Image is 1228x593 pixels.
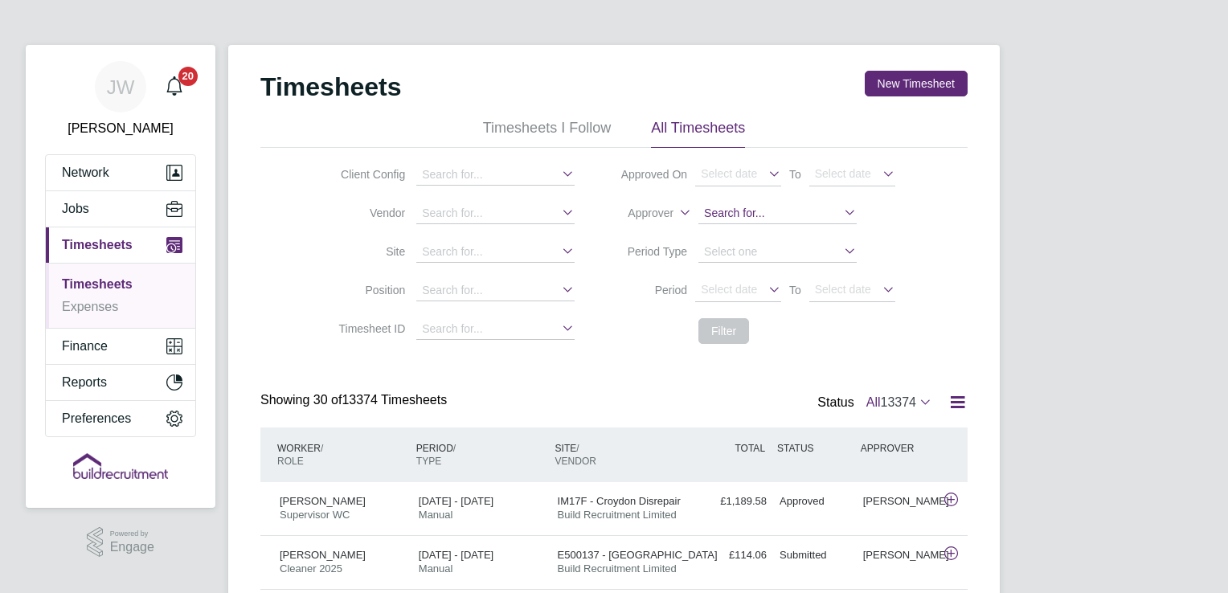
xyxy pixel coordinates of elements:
[62,166,109,180] span: Network
[62,300,118,313] a: Expenses
[857,434,940,463] div: APPROVER
[62,339,108,354] span: Finance
[280,509,350,521] span: Supervisor WC
[87,527,154,558] a: Powered byEngage
[558,562,677,575] span: Build Recruitment Limited
[178,67,198,86] span: 20
[601,206,673,221] label: Approver
[857,542,940,569] div: [PERSON_NAME]
[412,434,551,476] div: PERIOD
[46,329,195,364] button: Finance
[62,277,133,291] a: Timesheets
[815,283,871,296] span: Select date
[110,527,154,541] span: Powered by
[817,392,935,415] div: Status
[815,167,871,180] span: Select date
[551,434,690,476] div: SITE
[260,71,402,103] h2: Timesheets
[698,242,857,263] input: Select one
[483,119,611,148] li: Timesheets I Follow
[273,434,412,476] div: WORKER
[690,542,773,569] div: £114.06
[558,495,681,507] span: IM17F - Croydon Disrepair
[453,443,456,454] span: /
[107,76,135,97] span: JW
[881,395,917,409] span: 13374
[26,45,215,508] nav: Main navigation
[419,495,493,507] span: [DATE] - [DATE]
[419,562,453,575] span: Manual
[615,167,687,182] label: Approved On
[62,411,131,426] span: Preferences
[698,203,857,224] input: Search for...
[46,191,195,227] button: Jobs
[558,509,677,521] span: Build Recruitment Limited
[615,283,687,297] label: Period
[260,392,450,409] div: Showing
[280,549,366,561] span: [PERSON_NAME]
[416,203,575,224] input: Search for...
[46,227,195,263] button: Timesheets
[110,541,154,554] span: Engage
[416,280,575,301] input: Search for...
[277,456,304,467] span: ROLE
[416,165,575,186] input: Search for...
[701,167,757,180] span: Select date
[576,443,579,454] span: /
[555,456,596,467] span: VENDOR
[333,321,405,336] label: Timesheet ID
[46,155,195,190] button: Network
[45,119,196,138] span: Josh Wakefield
[416,242,575,263] input: Search for...
[416,456,441,467] span: TYPE
[280,562,342,575] span: Cleaner 2025
[866,395,932,409] label: All
[558,549,718,561] span: E500137 - [GEOGRAPHIC_DATA]
[333,206,405,220] label: Vendor
[784,280,806,300] span: To
[865,71,968,96] button: New Timesheet
[333,244,405,259] label: Site
[333,167,405,182] label: Client Config
[735,443,765,454] span: TOTAL
[698,318,749,344] button: Filter
[313,393,447,407] span: 13374 Timesheets
[773,434,857,463] div: STATUS
[419,509,453,521] span: Manual
[784,165,806,184] span: To
[62,375,107,390] span: Reports
[701,283,757,296] span: Select date
[419,549,493,561] span: [DATE] - [DATE]
[62,238,133,252] span: Timesheets
[690,489,773,515] div: £1,189.58
[62,202,89,216] span: Jobs
[615,244,687,259] label: Period Type
[158,61,190,112] a: 20
[45,61,196,138] a: JW[PERSON_NAME]
[280,495,366,507] span: [PERSON_NAME]
[416,319,575,340] input: Search for...
[773,542,857,569] div: Submitted
[313,393,342,407] span: 30 of
[46,401,195,436] button: Preferences
[45,453,196,479] a: Go to home page
[857,489,940,515] div: [PERSON_NAME]
[773,489,857,515] div: Approved
[46,365,195,400] button: Reports
[333,283,405,297] label: Position
[321,443,323,454] span: /
[73,453,168,479] img: buildrec-logo-retina.png
[651,119,745,148] li: All Timesheets
[46,263,195,328] div: Timesheets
